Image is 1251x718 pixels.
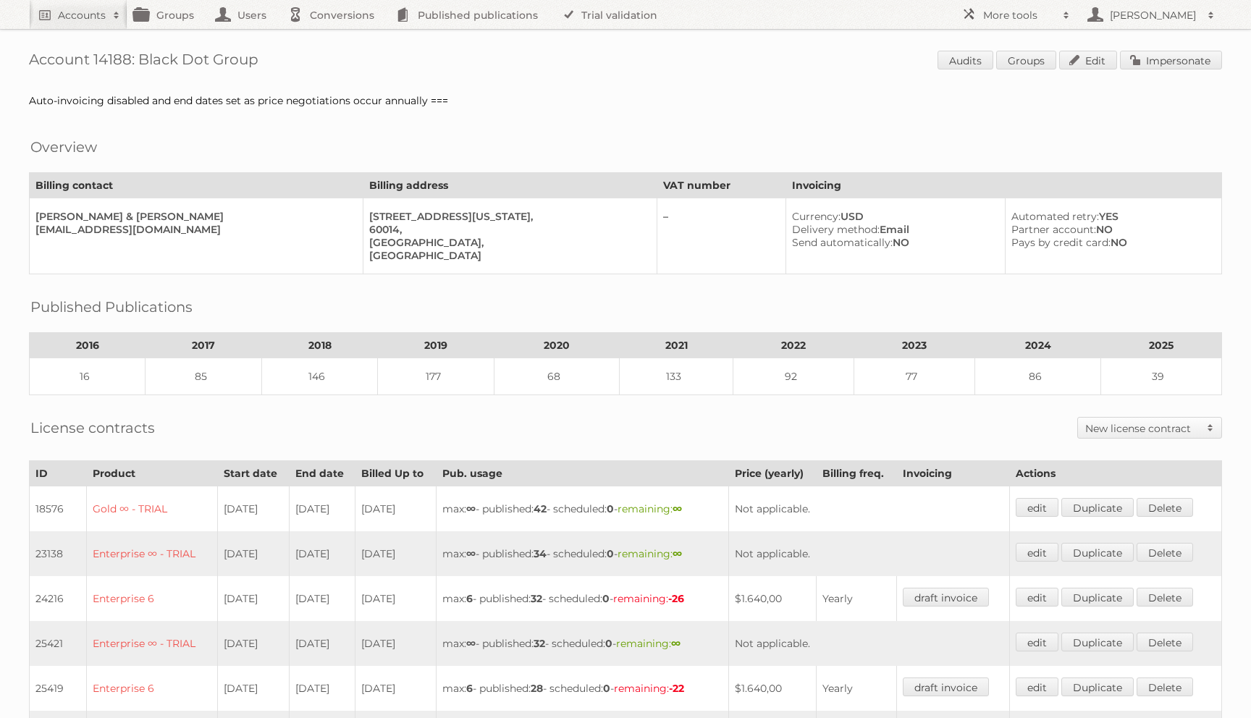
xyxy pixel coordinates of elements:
[903,588,989,607] a: draft invoice
[1100,333,1221,358] th: 2025
[289,621,355,666] td: [DATE]
[261,358,377,395] td: 146
[1016,498,1058,517] a: edit
[729,486,1010,532] td: Not applicable.
[657,173,786,198] th: VAT number
[1085,421,1200,436] h2: New license contract
[29,94,1222,107] div: Auto-invoicing disabled and end dates set as price negotiations occur annually ===
[87,486,218,532] td: Gold ∞ - TRIAL
[602,592,610,605] strong: 0
[668,592,684,605] strong: -26
[618,502,682,515] span: remaining:
[436,461,728,486] th: Pub. usage
[792,223,880,236] span: Delivery method:
[729,621,1010,666] td: Not applicable.
[792,236,893,249] span: Send automatically:
[369,236,645,249] div: [GEOGRAPHIC_DATA],
[854,358,975,395] td: 77
[30,486,87,532] td: 18576
[1200,418,1221,438] span: Toggle
[35,223,351,236] div: [EMAIL_ADDRESS][DOMAIN_NAME]
[1011,223,1096,236] span: Partner account:
[436,531,728,576] td: max: - published: - scheduled: -
[466,592,473,605] strong: 6
[733,333,854,358] th: 2022
[1011,210,1099,223] span: Automated retry:
[996,51,1056,69] a: Groups
[729,461,817,486] th: Price (yearly)
[30,417,155,439] h2: License contracts
[1100,358,1221,395] td: 39
[657,198,786,274] td: –
[729,666,817,711] td: $1.640,00
[355,486,436,532] td: [DATE]
[87,531,218,576] td: Enterprise ∞ - TRIAL
[87,576,218,621] td: Enterprise 6
[436,621,728,666] td: max: - published: - scheduled: -
[1061,543,1134,562] a: Duplicate
[378,358,494,395] td: 177
[620,358,733,395] td: 133
[1120,51,1222,69] a: Impersonate
[466,637,476,650] strong: ∞
[613,592,684,605] span: remaining:
[614,682,684,695] span: remaining:
[903,677,989,696] a: draft invoice
[378,333,494,358] th: 2019
[146,358,261,395] td: 85
[1137,498,1193,517] a: Delete
[673,502,682,515] strong: ∞
[729,531,1010,576] td: Not applicable.
[466,682,473,695] strong: 6
[1061,588,1134,607] a: Duplicate
[534,502,547,515] strong: 42
[669,682,684,695] strong: -22
[983,8,1056,22] h2: More tools
[817,576,897,621] td: Yearly
[466,502,476,515] strong: ∞
[1016,543,1058,562] a: edit
[494,333,620,358] th: 2020
[466,547,476,560] strong: ∞
[369,223,645,236] div: 60014,
[218,576,290,621] td: [DATE]
[786,173,1222,198] th: Invoicing
[1061,633,1134,651] a: Duplicate
[938,51,993,69] a: Audits
[1137,543,1193,562] a: Delete
[30,576,87,621] td: 24216
[289,576,355,621] td: [DATE]
[1137,633,1193,651] a: Delete
[355,531,436,576] td: [DATE]
[975,358,1101,395] td: 86
[355,621,436,666] td: [DATE]
[1016,677,1058,696] a: edit
[792,210,841,223] span: Currency:
[30,621,87,666] td: 25421
[975,333,1101,358] th: 2024
[289,666,355,711] td: [DATE]
[30,531,87,576] td: 23138
[792,210,993,223] div: USD
[35,210,351,223] div: [PERSON_NAME] & [PERSON_NAME]
[1061,498,1134,517] a: Duplicate
[1061,677,1134,696] a: Duplicate
[897,461,1010,486] th: Invoicing
[1059,51,1117,69] a: Edit
[30,666,87,711] td: 25419
[1106,8,1200,22] h2: [PERSON_NAME]
[603,682,610,695] strong: 0
[607,502,614,515] strong: 0
[218,666,290,711] td: [DATE]
[792,223,993,236] div: Email
[355,666,436,711] td: [DATE]
[729,576,817,621] td: $1.640,00
[1010,461,1222,486] th: Actions
[289,531,355,576] td: [DATE]
[531,592,542,605] strong: 32
[607,547,614,560] strong: 0
[218,621,290,666] td: [DATE]
[436,666,728,711] td: max: - published: - scheduled: -
[30,136,97,158] h2: Overview
[671,637,681,650] strong: ∞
